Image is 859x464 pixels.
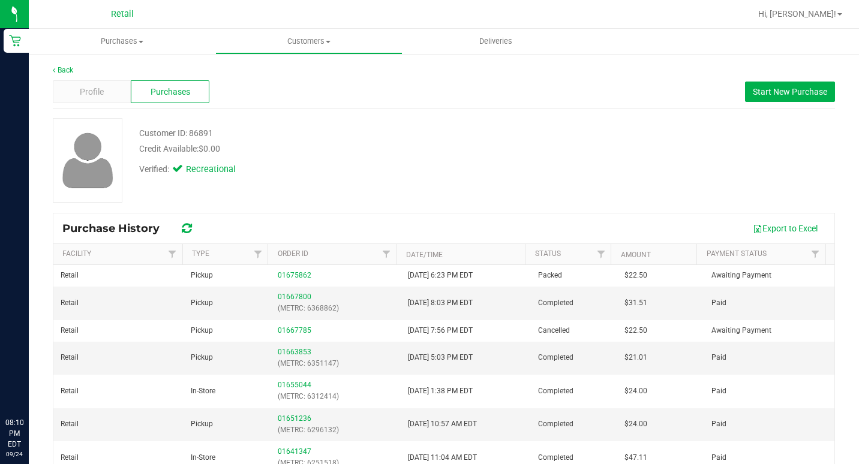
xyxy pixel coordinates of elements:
a: Status [535,249,561,258]
span: Hi, [PERSON_NAME]! [758,9,836,19]
a: Date/Time [406,251,443,259]
span: $47.11 [624,452,647,463]
span: Retail [61,452,79,463]
span: Completed [538,352,573,363]
iframe: Resource center [12,368,48,404]
span: Completed [538,418,573,430]
span: Paid [711,297,726,309]
span: [DATE] 10:57 AM EDT [408,418,477,430]
span: Purchase History [62,222,172,235]
span: Packed [538,270,562,281]
button: Start New Purchase [745,82,835,102]
span: Retail [111,9,134,19]
span: Awaiting Payment [711,270,771,281]
span: $24.00 [624,385,647,397]
span: Purchases [151,86,190,98]
span: Awaiting Payment [711,325,771,336]
span: Completed [538,385,573,397]
p: (METRC: 6368862) [278,303,394,314]
a: Filter [806,244,825,264]
a: 01667800 [278,293,311,301]
span: [DATE] 5:03 PM EDT [408,352,473,363]
div: Verified: [139,163,234,176]
a: Purchases [29,29,215,54]
img: user-icon.png [56,129,119,191]
span: Purchases [29,36,215,47]
span: Retail [61,325,79,336]
a: Back [53,66,73,74]
span: $22.50 [624,325,647,336]
span: $31.51 [624,297,647,309]
span: Completed [538,297,573,309]
p: (METRC: 6351147) [278,358,394,369]
span: Completed [538,452,573,463]
span: [DATE] 11:04 AM EDT [408,452,477,463]
span: Profile [80,86,104,98]
a: 01675862 [278,271,311,279]
a: Facility [62,249,91,258]
span: Customers [216,36,401,47]
span: Paid [711,418,726,430]
a: Deliveries [403,29,589,54]
a: Filter [377,244,397,264]
iframe: Resource center unread badge [35,366,50,381]
span: [DATE] 1:38 PM EDT [408,385,473,397]
p: (METRC: 6312414) [278,391,394,402]
span: [DATE] 7:56 PM EDT [408,325,473,336]
span: $22.50 [624,270,647,281]
p: 09/24 [5,450,23,459]
span: Paid [711,352,726,363]
a: 01667785 [278,326,311,335]
span: [DATE] 6:23 PM EDT [408,270,473,281]
a: Filter [248,244,268,264]
span: Retail [61,297,79,309]
span: Pickup [191,297,213,309]
div: Customer ID: 86891 [139,127,213,140]
span: Paid [711,385,726,397]
a: Order ID [278,249,308,258]
span: $0.00 [199,144,220,153]
span: In-Store [191,452,215,463]
span: Retail [61,385,79,397]
span: Retail [61,270,79,281]
span: [DATE] 8:03 PM EDT [408,297,473,309]
p: 08:10 PM EDT [5,417,23,450]
span: $21.01 [624,352,647,363]
a: Payment Status [707,249,767,258]
a: Filter [591,244,611,264]
a: Customers [215,29,402,54]
a: Amount [621,251,651,259]
span: Deliveries [463,36,528,47]
span: Pickup [191,418,213,430]
span: Paid [711,452,726,463]
a: Filter [162,244,182,264]
p: (METRC: 6296132) [278,424,394,436]
a: Type [192,249,209,258]
span: Recreational [186,163,234,176]
button: Export to Excel [745,218,825,239]
span: Pickup [191,325,213,336]
div: Credit Available: [139,143,521,155]
inline-svg: Retail [9,35,21,47]
span: Cancelled [538,325,570,336]
span: Pickup [191,270,213,281]
a: 01663853 [278,348,311,356]
a: 01641347 [278,447,311,456]
span: $24.00 [624,418,647,430]
a: 01651236 [278,414,311,423]
span: Pickup [191,352,213,363]
span: Start New Purchase [753,87,827,97]
span: Retail [61,352,79,363]
span: Retail [61,418,79,430]
span: In-Store [191,385,215,397]
a: 01655044 [278,381,311,389]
